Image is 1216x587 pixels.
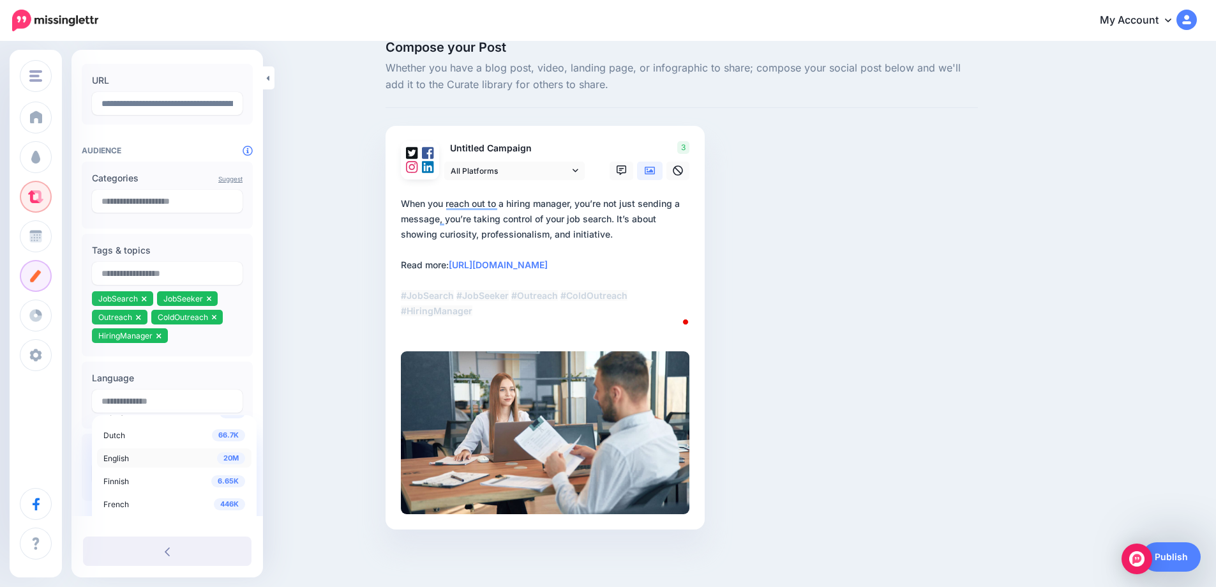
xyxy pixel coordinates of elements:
span: French [103,499,129,509]
a: 6.65K Finnish [97,471,251,491]
img: menu.png [29,70,42,82]
img: QZ8G0N8GVX5QHV9E7ET16NTET6XVT0BX.jpg [401,351,689,514]
a: 66.7K Dutch [97,425,251,445]
span: All Platforms [451,164,569,178]
span: 66.7K [212,429,245,441]
label: Tags & topics [92,243,243,258]
a: My Account [1087,5,1197,36]
a: All Platforms [444,162,585,180]
a: Suggest [218,175,243,183]
span: Dutch [103,431,125,440]
img: Missinglettr [12,10,98,31]
span: 446K [214,498,245,510]
span: ColdOutreach [158,312,208,322]
span: HiringManager [98,331,153,340]
span: JobSeeker [163,294,203,303]
span: Whether you have a blog post, video, landing page, or infographic to share; compose your social p... [386,60,978,93]
label: Categories [92,171,243,186]
span: JobSearch [98,294,138,303]
span: 6.65K [211,475,245,487]
span: Compose your Post [386,41,978,54]
p: Untitled Campaign [444,141,586,156]
span: 20M [217,452,245,464]
span: Outreach [98,312,132,322]
span: English [103,454,129,463]
h4: Audience [82,146,253,155]
label: URL [92,73,243,88]
span: 3 [677,141,689,154]
a: 446K French [97,494,251,514]
span: Finnish [103,476,129,486]
a: Publish [1142,542,1201,572]
label: Language [92,370,243,386]
textarea: To enrich screen reader interactions, please activate Accessibility in Grammarly extension settings [401,196,694,334]
a: 20M English [97,448,251,468]
div: Open Intercom Messenger [1122,544,1152,574]
div: When you reach out to a hiring manager, you’re not just sending a message, you’re taking control ... [401,196,694,319]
